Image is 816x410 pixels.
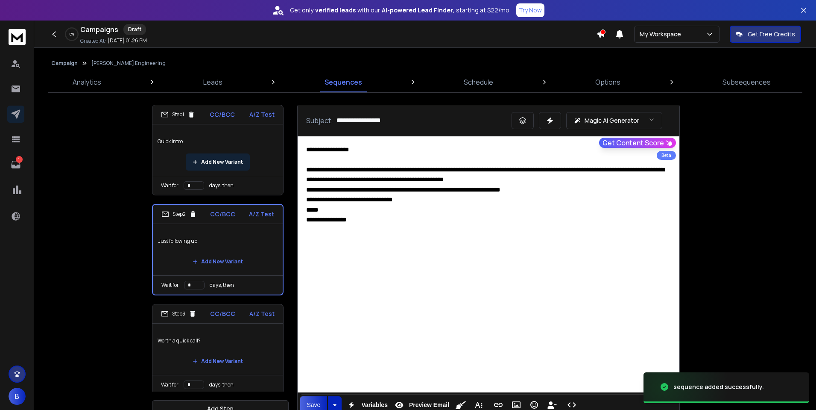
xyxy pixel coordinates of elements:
[51,60,78,67] button: Campaign
[9,388,26,405] button: B
[209,381,234,388] p: days, then
[459,72,498,92] a: Schedule
[210,210,235,218] p: CC/BCC
[158,329,278,353] p: Worth a quick call?
[80,38,106,44] p: Created At:
[566,112,662,129] button: Magic AI Generator
[161,210,197,218] div: Step 2
[158,130,278,153] p: Quick Intro
[210,282,234,289] p: days, then
[382,6,454,15] strong: AI-powered Lead Finder,
[407,401,451,409] span: Preview Email
[249,210,274,218] p: A/Z Test
[186,153,250,171] button: Add New Variant
[599,138,676,148] button: Get Content Score
[209,182,234,189] p: days, then
[360,401,389,409] span: Variables
[203,77,222,87] p: Leads
[108,37,147,44] p: [DATE] 01:26 PM
[123,24,146,35] div: Draft
[290,6,509,15] p: Get only with our starting at $22/mo
[186,253,250,270] button: Add New Variant
[152,304,284,395] li: Step3CC/BCCA/Z TestWorth a quick call?Add New VariantWait fordays, then
[91,60,166,67] p: [PERSON_NAME] Engineering
[306,115,333,126] p: Subject:
[80,24,118,35] h1: Campaigns
[161,282,179,289] p: Wait for
[67,72,106,92] a: Analytics
[73,77,101,87] p: Analytics
[325,77,362,87] p: Sequences
[210,110,235,119] p: CC/BCC
[158,229,278,253] p: Just following up
[595,77,620,87] p: Options
[717,72,776,92] a: Subsequences
[70,32,74,37] p: 0 %
[640,30,684,38] p: My Workspace
[9,29,26,45] img: logo
[519,6,542,15] p: Try Now
[152,204,284,295] li: Step2CC/BCCA/Z TestJust following upAdd New VariantWait fordays, then
[464,77,493,87] p: Schedule
[748,30,795,38] p: Get Free Credits
[186,353,250,370] button: Add New Variant
[161,381,178,388] p: Wait for
[673,383,764,391] div: sequence added successfully.
[590,72,626,92] a: Options
[730,26,801,43] button: Get Free Credits
[161,182,178,189] p: Wait for
[249,110,275,119] p: A/Z Test
[7,156,24,173] a: 1
[657,151,676,160] div: Beta
[516,3,544,17] button: Try Now
[161,310,196,318] div: Step 3
[249,310,275,318] p: A/Z Test
[16,156,23,163] p: 1
[161,111,195,118] div: Step 1
[722,77,771,87] p: Subsequences
[319,72,367,92] a: Sequences
[210,310,235,318] p: CC/BCC
[585,116,639,125] p: Magic AI Generator
[152,105,284,195] li: Step1CC/BCCA/Z TestQuick IntroAdd New VariantWait fordays, then
[198,72,228,92] a: Leads
[315,6,356,15] strong: verified leads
